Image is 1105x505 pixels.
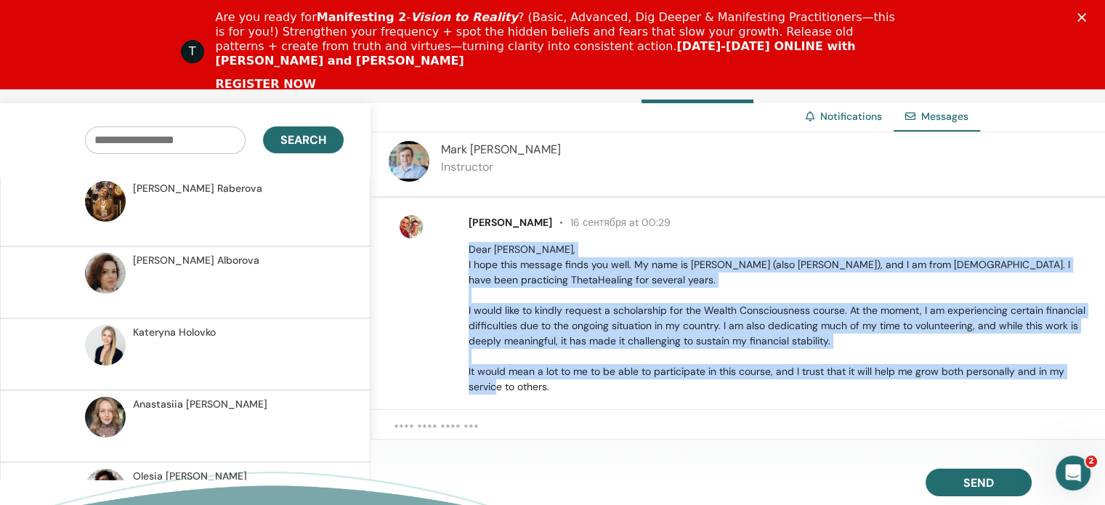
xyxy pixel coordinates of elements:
[133,181,262,196] span: [PERSON_NAME] Raberova
[921,110,968,123] span: Messages
[400,215,423,238] img: default.jpg
[926,469,1032,496] button: Send
[85,253,126,294] img: default.jpg
[133,325,216,340] span: Kateryna Holovko
[133,469,247,484] span: Olesia [PERSON_NAME]
[441,142,561,157] span: Mark [PERSON_NAME]
[85,397,126,437] img: default.jpg
[181,40,204,63] div: Profile image for ThetaHealing
[133,397,267,412] span: Anastasiia [PERSON_NAME]
[469,216,552,229] span: [PERSON_NAME]
[280,132,326,148] span: Search
[552,216,671,229] span: 16 сентября at 00:29
[820,110,882,123] a: Notifications
[469,242,1088,440] p: Dear [PERSON_NAME], I hope this message finds you well. My name is [PERSON_NAME] (also [PERSON_NA...
[216,77,316,93] a: REGISTER NOW
[410,10,518,24] i: Vision to Reality
[85,325,126,365] img: default.jpg
[216,10,902,68] div: Are you ready for - ? (Basic, Advanced, Dig Deeper & Manifesting Practitioners—this is for you!) ...
[441,158,561,176] p: Instructor
[1085,456,1097,467] span: 2
[263,126,344,153] button: Search
[85,181,126,222] img: default.jpg
[1056,456,1090,490] iframe: Intercom live chat
[216,39,856,68] b: [DATE]-[DATE] ONLINE with [PERSON_NAME] and [PERSON_NAME]
[133,253,259,268] span: [PERSON_NAME] Alborova
[317,10,407,24] b: Manifesting 2
[1077,13,1092,22] div: Закрыть
[389,141,429,182] img: default.jpg
[963,475,994,490] span: Send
